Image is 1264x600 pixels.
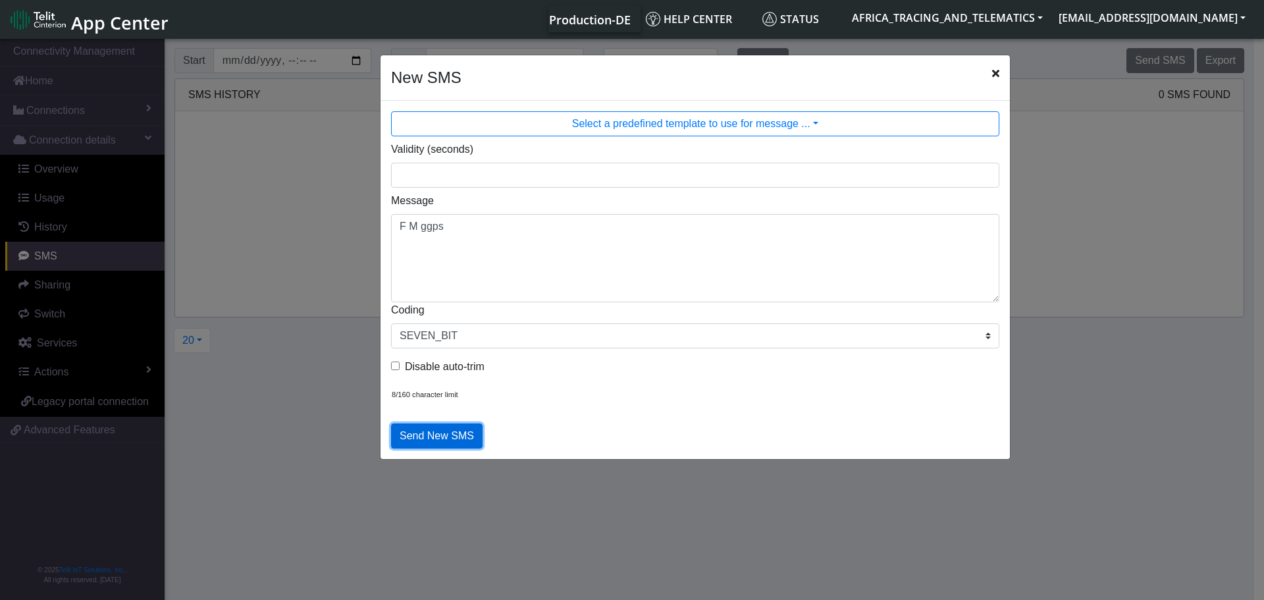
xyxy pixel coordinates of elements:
span: Production-DE [549,12,631,28]
label: Message [391,193,434,209]
img: logo-telit-cinterion-gw-new.png [11,9,66,30]
label: Disable auto-trim [405,359,485,375]
h4: New SMS [391,66,461,90]
label: Validity (seconds) [391,142,473,157]
span: App Center [71,11,169,35]
label: Coding [391,302,425,318]
span: 8/160 character limit [392,391,458,398]
span: Status [762,12,819,26]
span: Close [992,66,999,82]
button: AFRICA_TRACING_AND_TELEMATICS [844,6,1051,30]
img: status.svg [762,12,777,26]
button: [EMAIL_ADDRESS][DOMAIN_NAME] [1051,6,1253,30]
button: Send New SMS [391,423,483,449]
span: Help center [646,12,732,26]
button: Select a predefined template to use for message ... [391,111,999,136]
img: knowledge.svg [646,12,660,26]
a: Your current platform instance [548,6,630,32]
